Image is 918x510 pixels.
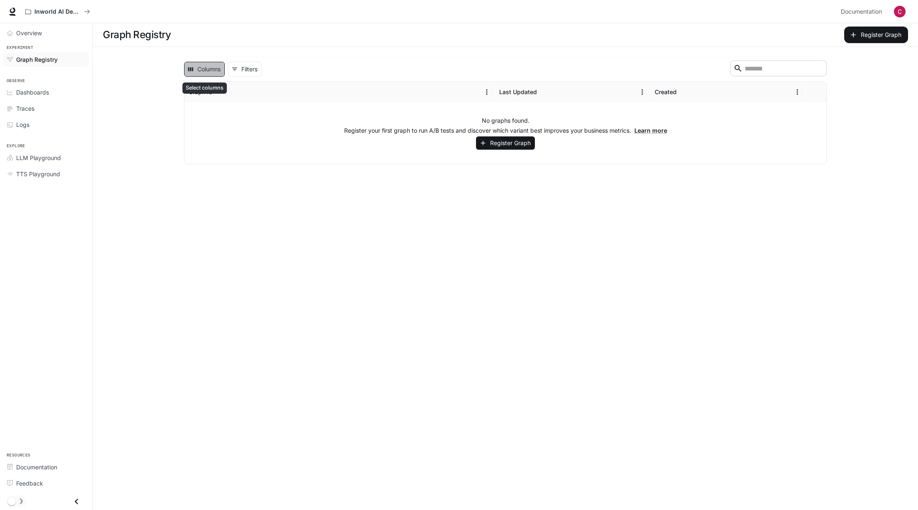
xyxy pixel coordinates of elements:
span: Feedback [16,479,43,488]
button: Close drawer [67,493,86,510]
a: LLM Playground [3,151,89,165]
button: Menu [481,86,493,98]
button: All workspaces [22,3,94,20]
a: Feedback [3,476,89,491]
p: Register your first graph to run A/B tests and discover which variant best improves your business... [344,126,667,135]
button: User avatar [891,3,908,20]
a: Logs [3,117,89,132]
h1: Graph Registry [103,27,171,43]
a: Learn more [634,127,667,134]
span: Overview [16,29,42,37]
div: Select columns [182,83,227,94]
button: Register Graph [844,27,908,43]
a: Dashboards [3,85,89,100]
span: Dashboards [16,88,49,97]
a: Graph Registry [3,52,89,67]
span: Documentation [841,7,882,17]
div: Created [655,88,677,95]
button: Menu [791,86,804,98]
span: Documentation [16,463,57,471]
span: TTS Playground [16,170,60,178]
p: Inworld AI Demos [34,8,81,15]
a: Traces [3,101,89,116]
p: No graphs found. [482,117,529,125]
a: Documentation [3,460,89,474]
span: Dark mode toggle [7,496,16,505]
span: LLM Playground [16,153,61,162]
span: Traces [16,104,34,113]
a: Overview [3,26,89,40]
div: Search [730,61,827,78]
button: Sort [678,86,690,98]
span: Logs [16,120,29,129]
button: Register Graph [476,136,535,150]
a: TTS Playground [3,167,89,181]
button: Sort [538,86,550,98]
button: Show filters [228,62,262,77]
span: Graph Registry [16,55,58,64]
button: Menu [636,86,648,98]
img: User avatar [894,6,906,17]
div: Last Updated [499,88,537,95]
button: Select columns [184,62,225,77]
a: Documentation [838,3,888,20]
